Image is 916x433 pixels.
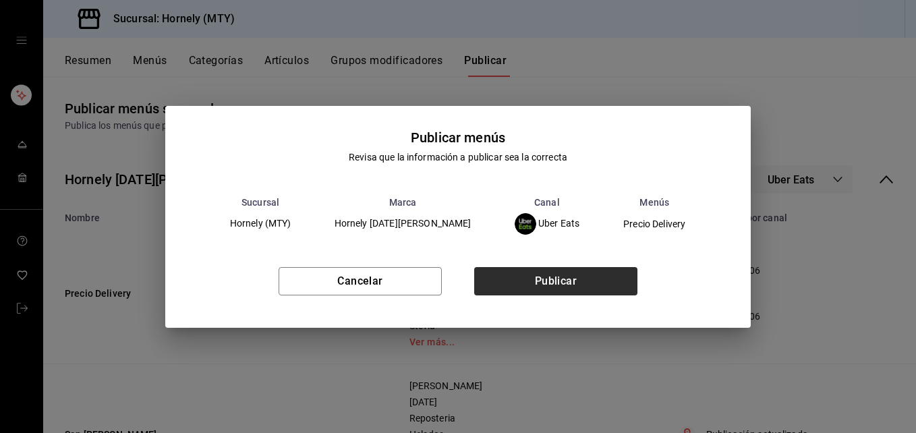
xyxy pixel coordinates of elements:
button: Publicar [474,267,637,295]
div: Uber Eats [515,213,580,235]
td: Hornely [DATE][PERSON_NAME] [313,208,493,240]
div: Publicar menús [411,127,505,148]
span: Precio Delivery [623,219,685,229]
th: Sucursal [208,197,313,208]
td: Hornely (MTY) [208,208,313,240]
th: Marca [313,197,493,208]
th: Canal [493,197,602,208]
th: Menús [601,197,708,208]
button: Cancelar [279,267,442,295]
div: Revisa que la información a publicar sea la correcta [349,150,567,165]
